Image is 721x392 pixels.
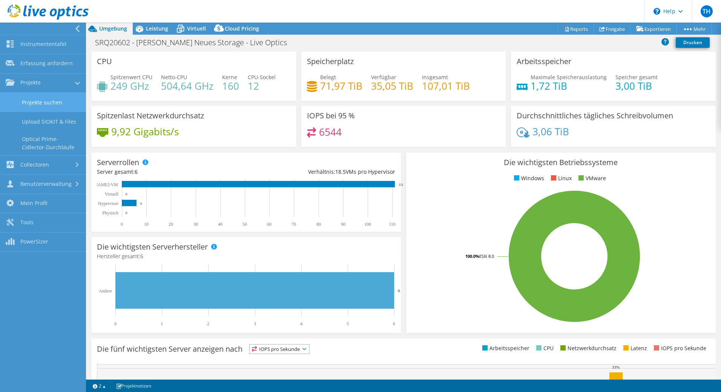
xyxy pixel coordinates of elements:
[267,222,272,227] text: 60
[126,211,127,215] text: 0
[291,222,296,227] text: 70
[140,202,142,205] text: 6
[97,57,112,66] h3: CPU
[347,321,349,326] text: 5
[316,222,321,227] text: 80
[364,222,371,227] text: 100
[110,82,152,90] h4: 249 GHz
[615,82,658,90] h4: 3,00 TiB
[621,344,647,352] li: Latenz
[114,321,117,326] text: 0
[532,127,569,136] h4: 3,06 TiB
[193,222,198,227] text: 30
[480,344,529,352] li: Arbeitsspeicher
[577,174,606,182] li: VMware
[102,210,118,216] text: Physisch
[534,344,554,352] li: CPU
[307,112,355,120] h3: IOPS bei 95 %
[389,222,396,227] text: 110
[300,321,302,326] text: 4
[615,73,658,81] span: Speicher gesamt
[320,82,362,90] h4: 71,97 TiB
[558,344,617,352] li: Netzwerkdurchsatz
[246,168,395,176] div: Verhältnis: VMs pro Hypervisor
[97,112,204,120] h3: Spitzenlast Netzwerkdurchsatz
[422,82,470,90] h4: 107,01 TiB
[319,128,342,136] h4: 6544
[144,222,149,227] text: 10
[111,127,179,136] h4: 9,92 Gigabits/s
[398,288,400,293] text: 6
[248,73,276,81] span: CPU-Sockel
[531,82,607,90] h4: 1,72 TiB
[222,82,239,90] h4: 160
[558,23,594,35] a: Reports
[517,112,673,120] h3: Durchschnittliches tägliches Schreibvolumen
[121,222,123,227] text: 0
[97,168,246,176] div: Server gesamt:
[87,381,111,390] a: 2
[465,253,479,259] tspan: 100.0%
[517,57,571,66] h3: Arbeitsspeicher
[110,73,152,81] span: Spitzenwert CPU
[254,321,256,326] text: 3
[135,168,138,175] span: 6
[169,222,173,227] text: 20
[654,8,660,15] svg: \n
[146,25,168,32] span: Leistung
[422,73,448,81] span: Insgesamt
[97,158,139,167] h3: Serverrollen
[335,168,346,175] span: 18.5
[248,82,276,90] h4: 12
[97,243,208,251] h3: Die wichtigsten Serverhersteller
[222,73,237,81] span: Kerne
[677,23,712,35] a: Mehr
[549,174,572,182] li: Linux
[412,158,710,167] h3: Die wichtigsten Betriebssysteme
[393,321,395,326] text: 6
[218,222,222,227] text: 40
[652,344,706,352] li: IOPS pro Sekunde
[98,201,118,206] text: Hypervisor
[97,252,395,260] h4: Hersteller gesamt:
[676,37,710,48] a: Drucken
[250,345,309,354] span: IOPS pro Sekunde
[341,222,345,227] text: 90
[320,73,336,81] span: Belegt
[594,23,631,35] a: Freigabe
[161,73,187,81] span: Netto-CPU
[187,25,206,32] span: Virtuell
[242,222,247,227] text: 50
[531,73,607,81] span: Maximale Speicherauslastung
[99,288,112,294] text: Andere
[99,25,127,32] span: Umgebung
[399,183,403,187] text: 111
[630,23,677,35] a: Exportieren
[307,57,354,66] h3: Speicherplatz
[371,73,396,81] span: Verfügbar
[479,253,494,259] tspan: ESXi 8.0
[161,321,163,326] text: 1
[104,191,118,197] text: Virtuell
[371,82,413,90] h4: 35,05 TiB
[701,5,713,17] span: TH
[512,174,544,182] li: Windows
[126,192,127,196] text: 0
[225,25,259,32] span: Cloud Pricing
[92,38,299,47] h1: SRQ20602 - [PERSON_NAME] Neues Storage - Live Optics
[207,321,209,326] text: 2
[161,82,213,90] h4: 504,64 GHz
[612,365,620,369] text: 33%
[110,381,156,390] a: Projektnotizen
[140,253,143,260] span: 6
